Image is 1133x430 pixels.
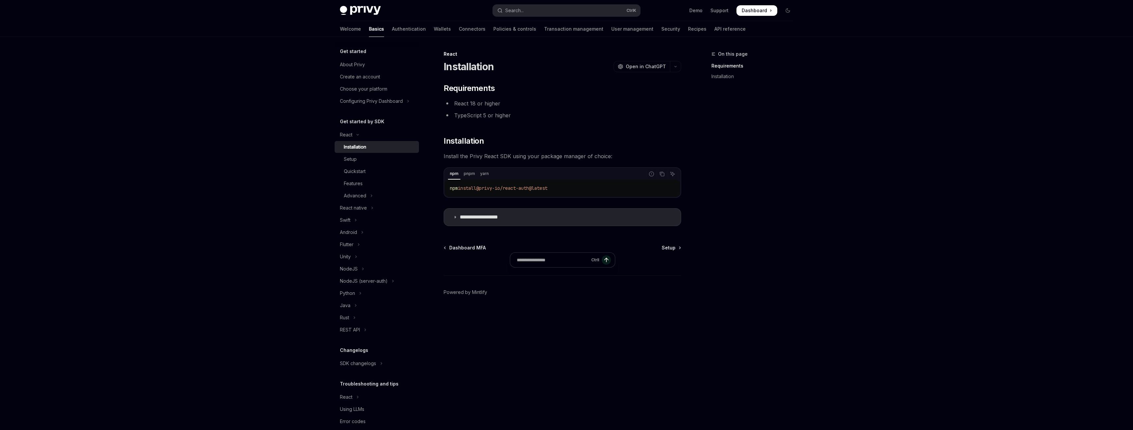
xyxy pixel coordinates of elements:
button: Ask AI [668,170,677,178]
h5: Get started [340,47,366,55]
button: Open search [493,5,640,16]
button: Toggle NodeJS section [335,263,419,275]
a: Recipes [688,21,706,37]
input: Ask a question... [517,253,589,267]
a: API reference [714,21,746,37]
button: Toggle Rust section [335,312,419,324]
div: Python [340,289,355,297]
span: Dashboard MFA [449,244,486,251]
div: Swift [340,216,350,224]
div: Error codes [340,417,366,425]
a: Transaction management [544,21,603,37]
span: Install the Privy React SDK using your package manager of choice: [444,152,681,161]
button: Toggle Python section [335,287,419,299]
div: npm [448,170,460,178]
button: Toggle SDK changelogs section [335,358,419,369]
a: Dashboard MFA [444,244,486,251]
button: Toggle Android section [335,226,419,238]
button: Toggle React native section [335,202,419,214]
img: dark logo [340,6,381,15]
button: Report incorrect code [647,170,656,178]
div: React [340,131,352,139]
div: Flutter [340,241,353,248]
div: React [444,51,681,57]
a: Requirements [711,61,798,71]
span: npm [450,185,458,191]
div: Choose your platform [340,85,387,93]
a: Using LLMs [335,403,419,415]
span: Dashboard [742,7,767,14]
button: Open in ChatGPT [614,61,670,72]
div: About Privy [340,61,365,69]
a: Wallets [434,21,451,37]
span: On this page [718,50,748,58]
div: Features [344,180,363,187]
div: Search... [505,7,524,14]
a: Support [710,7,729,14]
div: NodeJS (server-auth) [340,277,388,285]
div: React native [340,204,367,212]
div: Java [340,301,350,309]
button: Toggle Swift section [335,214,419,226]
li: TypeScript 5 or higher [444,111,681,120]
div: pnpm [462,170,477,178]
a: Dashboard [736,5,777,16]
span: Open in ChatGPT [626,63,666,70]
a: User management [611,21,653,37]
div: Quickstart [344,167,366,175]
div: Unity [340,253,351,261]
a: Setup [662,244,680,251]
span: Ctrl K [626,8,636,13]
button: Toggle Unity section [335,251,419,263]
a: Features [335,178,419,189]
a: Quickstart [335,165,419,177]
div: Setup [344,155,357,163]
button: Toggle NodeJS (server-auth) section [335,275,419,287]
a: Connectors [459,21,485,37]
a: Welcome [340,21,361,37]
div: yarn [478,170,491,178]
a: Setup [335,153,419,165]
h5: Changelogs [340,346,368,354]
h5: Get started by SDK [340,118,384,126]
a: Choose your platform [335,83,419,95]
span: Setup [662,244,676,251]
button: Toggle Java section [335,300,419,311]
div: Using LLMs [340,405,364,413]
button: Toggle Flutter section [335,239,419,250]
li: React 18 or higher [444,99,681,108]
button: Toggle dark mode [783,5,793,16]
button: Toggle Advanced section [335,190,419,202]
div: Rust [340,314,349,322]
span: @privy-io/react-auth@latest [476,185,547,191]
span: Installation [444,136,484,146]
div: Advanced [344,192,366,200]
button: Toggle React section [335,129,419,141]
span: Requirements [444,83,495,94]
div: Create an account [340,73,380,81]
a: Security [661,21,680,37]
h5: Troubleshooting and tips [340,380,399,388]
div: SDK changelogs [340,359,376,367]
button: Send message [602,255,611,265]
a: Create an account [335,71,419,83]
a: Error codes [335,416,419,427]
a: Installation [711,71,798,82]
div: Android [340,228,357,236]
div: Installation [344,143,366,151]
a: Basics [369,21,384,37]
div: REST API [340,326,360,334]
a: Authentication [392,21,426,37]
div: React [340,393,352,401]
button: Copy the contents from the code block [658,170,666,178]
a: Demo [689,7,703,14]
a: About Privy [335,59,419,71]
a: Powered by Mintlify [444,289,487,296]
div: NodeJS [340,265,358,273]
a: Installation [335,141,419,153]
button: Toggle React section [335,391,419,403]
a: Policies & controls [493,21,536,37]
span: install [458,185,476,191]
button: Toggle Configuring Privy Dashboard section [335,95,419,107]
h1: Installation [444,61,494,72]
